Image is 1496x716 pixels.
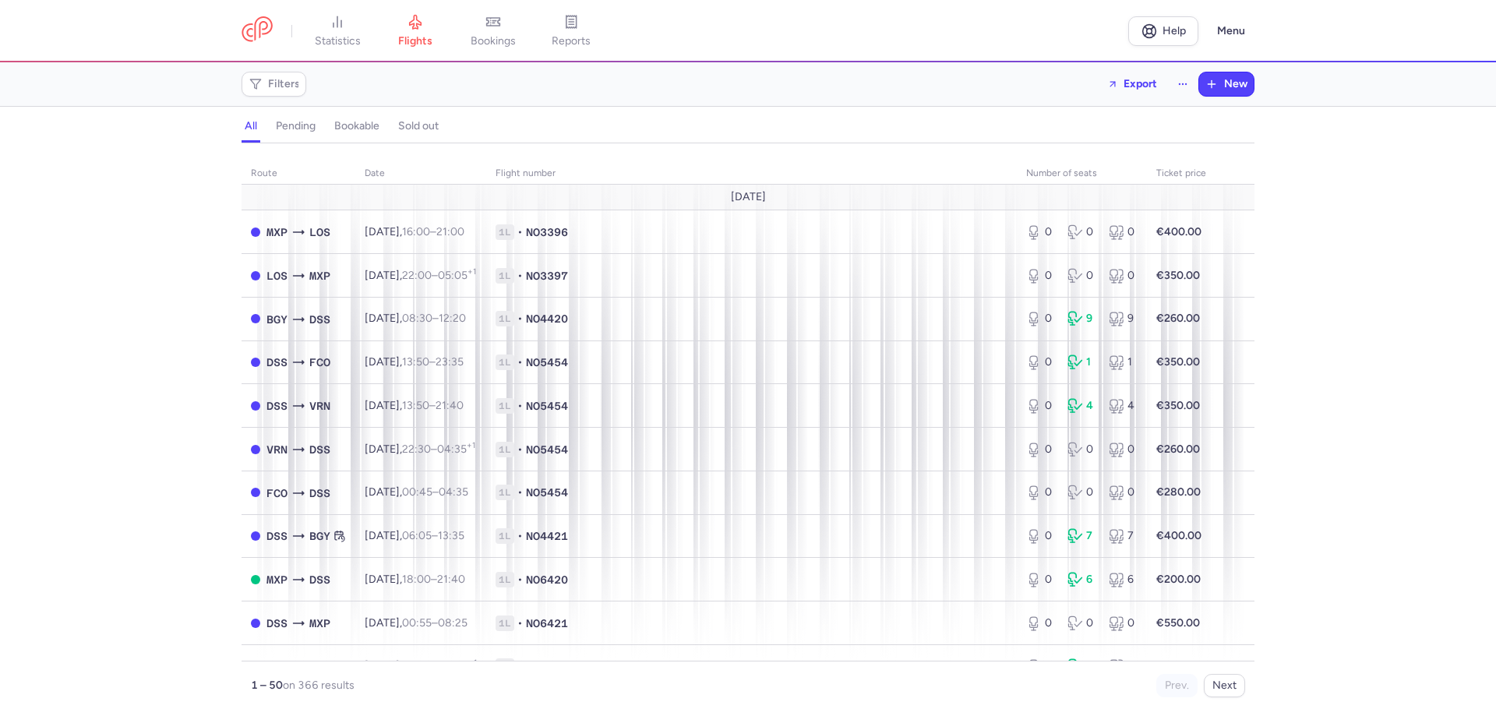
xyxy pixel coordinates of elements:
[1163,25,1186,37] span: Help
[365,269,476,282] span: [DATE],
[1109,398,1138,414] div: 4
[365,659,477,672] span: [DATE],
[496,615,514,631] span: 1L
[517,442,523,457] span: •
[1199,72,1254,96] button: New
[242,72,305,96] button: Filters
[517,268,523,284] span: •
[309,397,330,414] span: VRN
[402,485,432,499] time: 00:45
[1156,616,1200,630] strong: €550.00
[1067,268,1096,284] div: 0
[526,354,568,370] span: NO5454
[365,225,464,238] span: [DATE],
[526,572,568,587] span: NO6420
[526,485,568,500] span: NO5454
[315,34,361,48] span: statistics
[365,616,467,630] span: [DATE],
[1109,485,1138,500] div: 0
[365,529,464,542] span: [DATE],
[1156,659,1199,672] strong: €180.00
[517,354,523,370] span: •
[365,312,466,325] span: [DATE],
[496,354,514,370] span: 1L
[242,162,355,185] th: route
[365,573,465,586] span: [DATE],
[1067,224,1096,240] div: 0
[1026,354,1055,370] div: 0
[496,311,514,326] span: 1L
[402,355,429,369] time: 13:50
[1067,485,1096,500] div: 0
[437,443,475,456] time: 04:35
[402,573,431,586] time: 18:00
[402,269,476,282] span: –
[402,443,431,456] time: 22:30
[436,355,464,369] time: 23:35
[496,485,514,500] span: 1L
[1109,442,1138,457] div: 0
[398,34,432,48] span: flights
[309,615,330,632] span: MXP
[438,269,476,282] time: 05:05
[1067,658,1096,674] div: 4
[517,224,523,240] span: •
[471,34,516,48] span: bookings
[398,119,439,133] h4: sold out
[1067,615,1096,631] div: 0
[1224,78,1247,90] span: New
[517,528,523,544] span: •
[309,267,330,284] span: MXP
[496,572,514,587] span: 1L
[365,399,464,412] span: [DATE],
[309,571,330,588] span: DSS
[283,679,355,692] span: on 366 results
[1156,312,1200,325] strong: €260.00
[1156,355,1200,369] strong: €350.00
[496,398,514,414] span: 1L
[1097,72,1167,97] button: Export
[402,399,464,412] span: –
[1156,529,1201,542] strong: €400.00
[1026,485,1055,500] div: 0
[486,162,1017,185] th: Flight number
[298,14,376,48] a: statistics
[1067,572,1096,587] div: 6
[402,225,464,238] span: –
[268,78,300,90] span: Filters
[526,224,568,240] span: NO3396
[309,485,330,502] span: DSS
[1156,674,1198,697] button: Prev.
[731,191,766,203] span: [DATE]
[1156,443,1200,456] strong: €260.00
[266,311,288,328] span: BGY
[1067,528,1096,544] div: 7
[1208,16,1254,46] button: Menu
[365,443,475,456] span: [DATE],
[1026,658,1055,674] div: 6
[266,224,288,241] span: MXP
[526,268,568,284] span: NO3397
[309,311,330,328] span: DSS
[266,615,288,632] span: DSS
[355,162,486,185] th: date
[526,442,568,457] span: NO5454
[1156,573,1201,586] strong: €200.00
[402,312,432,325] time: 08:30
[1109,572,1138,587] div: 6
[1026,442,1055,457] div: 0
[402,616,467,630] span: –
[438,529,464,542] time: 13:35
[496,658,514,674] span: 1L
[517,398,523,414] span: •
[436,399,464,412] time: 21:40
[402,443,475,456] span: –
[1026,528,1055,544] div: 0
[1109,311,1138,326] div: 9
[245,119,257,133] h4: all
[468,658,477,668] sup: +1
[1156,225,1201,238] strong: €400.00
[402,659,432,672] time: 23:00
[1109,658,1138,674] div: 10
[309,354,330,371] span: FCO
